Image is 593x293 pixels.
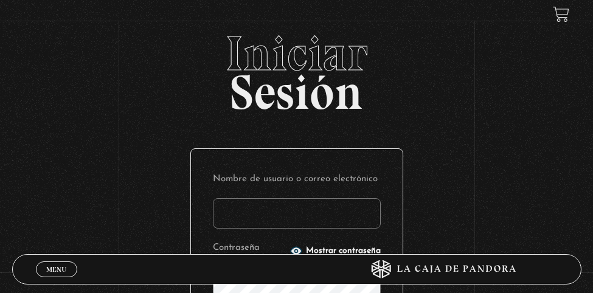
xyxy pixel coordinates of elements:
label: Nombre de usuario o correo electrónico [213,171,381,188]
label: Contraseña [213,240,286,257]
a: View your shopping cart [553,6,569,22]
span: Iniciar [12,29,581,78]
h2: Sesión [12,29,581,107]
span: Menu [46,266,66,273]
button: Mostrar contraseña [290,245,381,257]
span: Cerrar [42,275,71,284]
span: Mostrar contraseña [306,247,381,255]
